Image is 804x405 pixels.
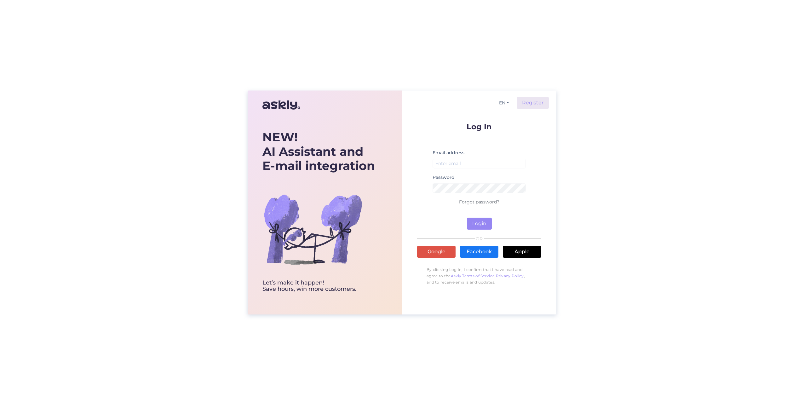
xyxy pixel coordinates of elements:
[497,98,512,108] button: EN
[433,174,455,181] label: Password
[517,97,549,109] a: Register
[459,199,499,205] a: Forgot password?
[262,280,375,292] div: Let’s make it happen! Save hours, win more customers.
[503,246,541,258] a: Apple
[496,273,524,278] a: Privacy Policy
[451,273,495,278] a: Askly Terms of Service
[417,263,541,289] p: By clicking Log In, I confirm that I have read and agree to the , , and to receive emails and upd...
[433,150,464,156] label: Email address
[467,218,492,230] button: Login
[262,97,300,113] img: Askly
[262,130,298,144] b: NEW!
[460,246,498,258] a: Facebook
[262,179,363,280] img: bg-askly
[475,237,484,241] span: OR
[262,130,375,173] div: AI Assistant and E-mail integration
[417,123,541,131] p: Log In
[433,159,526,168] input: Enter email
[417,246,456,258] a: Google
